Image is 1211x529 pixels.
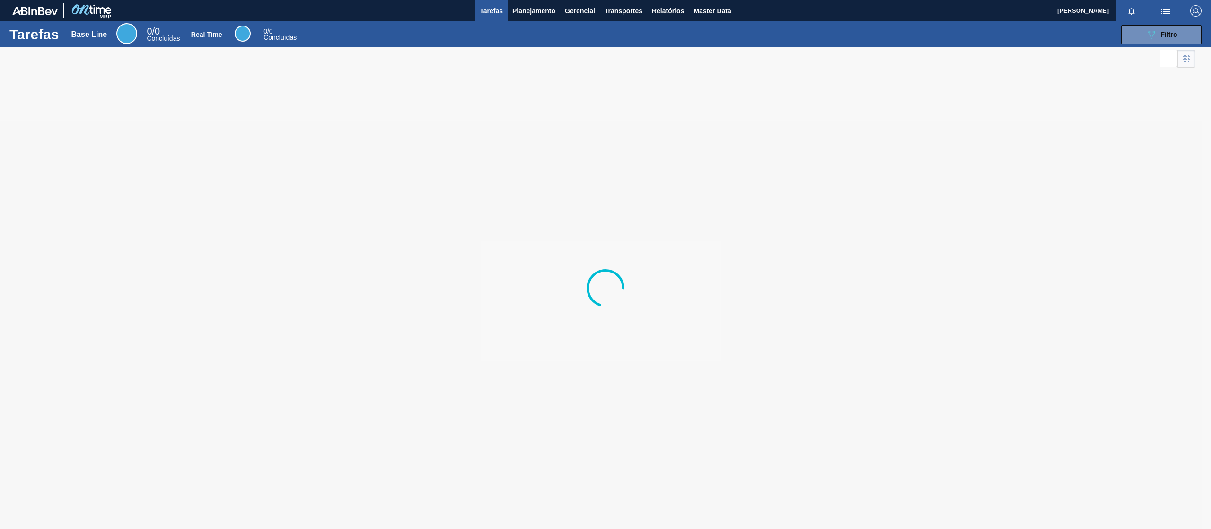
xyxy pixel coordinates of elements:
div: Real Time [235,26,251,42]
span: / 0 [263,27,272,35]
button: Notificações [1116,4,1147,18]
span: Master Data [693,5,731,17]
span: Filtro [1161,31,1177,38]
span: Relatórios [652,5,684,17]
div: Base Line [147,27,180,42]
div: Real Time [263,28,297,41]
div: Base Line [116,23,137,44]
span: 0 [263,27,267,35]
span: Gerencial [565,5,595,17]
button: Filtro [1121,25,1202,44]
span: Tarefas [480,5,503,17]
span: / 0 [147,26,160,36]
span: Transportes [605,5,642,17]
div: Base Line [71,30,107,39]
img: userActions [1160,5,1171,17]
span: 0 [147,26,152,36]
span: Concluídas [147,35,180,42]
h1: Tarefas [9,29,59,40]
span: Concluídas [263,34,297,41]
span: Planejamento [512,5,555,17]
div: Real Time [191,31,222,38]
img: TNhmsLtSVTkK8tSr43FrP2fwEKptu5GPRR3wAAAABJRU5ErkJggg== [12,7,58,15]
img: Logout [1190,5,1202,17]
